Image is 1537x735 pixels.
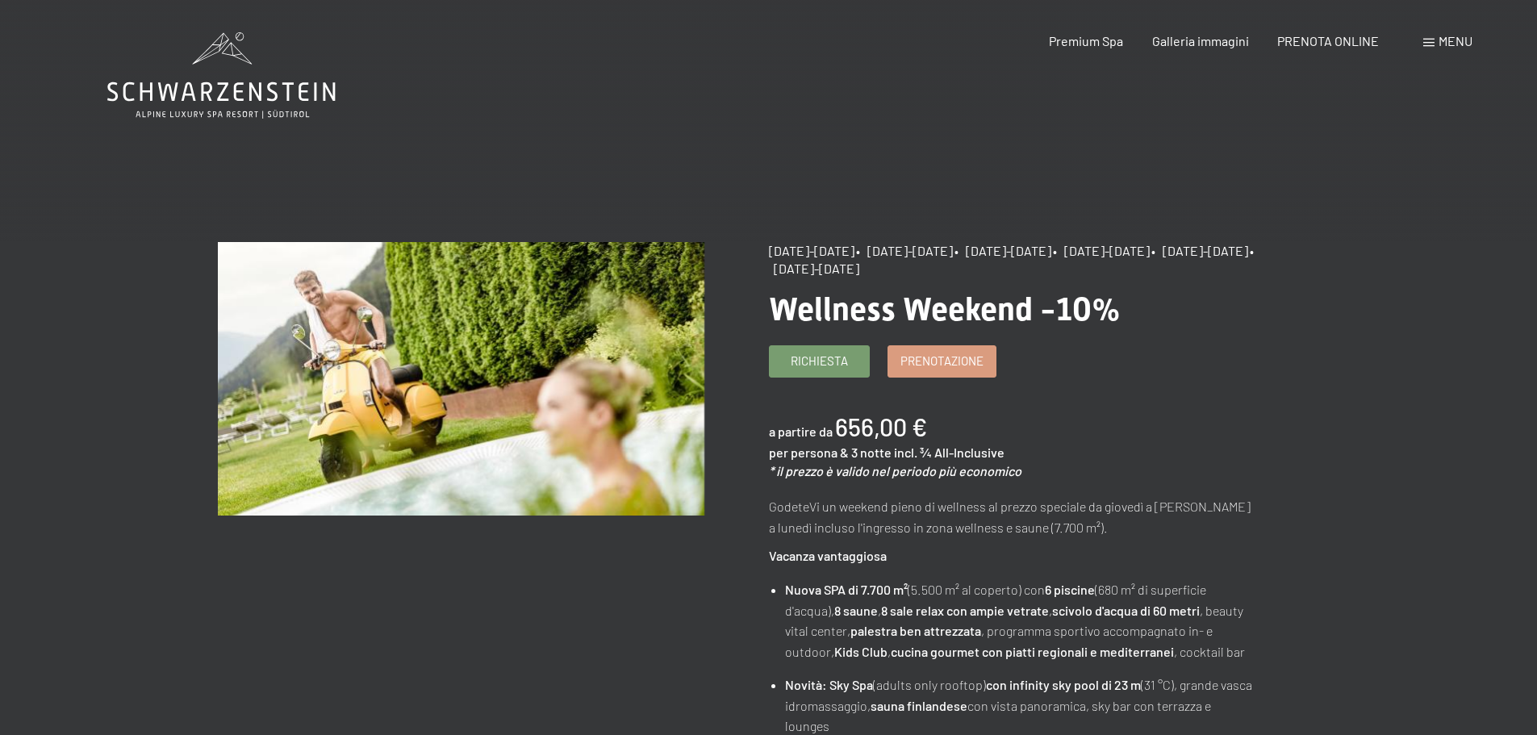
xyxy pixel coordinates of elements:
[1277,33,1379,48] a: PRENOTA ONLINE
[851,445,892,460] span: 3 notte
[769,424,833,439] span: a partire da
[888,346,996,377] a: Prenotazione
[856,243,953,258] span: • [DATE]-[DATE]
[900,353,984,370] span: Prenotazione
[834,644,888,659] strong: Kids Club
[835,412,927,441] b: 656,00 €
[986,677,1141,692] strong: con infinity sky pool di 23 m
[785,579,1255,662] li: (5.500 m² al coperto) con (680 m² di superficie d'acqua), , , , beauty vital center, , programma ...
[881,603,1049,618] strong: 8 sale relax con ampie vetrate
[769,548,887,563] strong: Vacanza vantaggiosa
[891,644,1174,659] strong: cucina gourmet con piatti regionali e mediterranei
[770,346,869,377] a: Richiesta
[769,463,1021,478] em: * il prezzo è valido nel periodo più economico
[769,496,1255,537] p: GodeteVi un weekend pieno di wellness al prezzo speciale da giovedì a [PERSON_NAME] a lunedì incl...
[1052,603,1200,618] strong: scivolo d'acqua di 60 metri
[769,445,849,460] span: per persona &
[1439,33,1472,48] span: Menu
[785,582,908,597] strong: Nuova SPA di 7.700 m²
[850,623,981,638] strong: palestra ben attrezzata
[1049,33,1123,48] a: Premium Spa
[1152,33,1249,48] a: Galleria immagini
[1045,582,1095,597] strong: 6 piscine
[218,242,704,516] img: Wellness Weekend -10%
[1151,243,1248,258] span: • [DATE]-[DATE]
[894,445,1004,460] span: incl. ¾ All-Inclusive
[785,677,873,692] strong: Novità: Sky Spa
[769,243,854,258] span: [DATE]-[DATE]
[954,243,1051,258] span: • [DATE]-[DATE]
[769,290,1121,328] span: Wellness Weekend -10%
[791,353,848,370] span: Richiesta
[871,698,967,713] strong: sauna finlandese
[1053,243,1150,258] span: • [DATE]-[DATE]
[834,603,878,618] strong: 8 saune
